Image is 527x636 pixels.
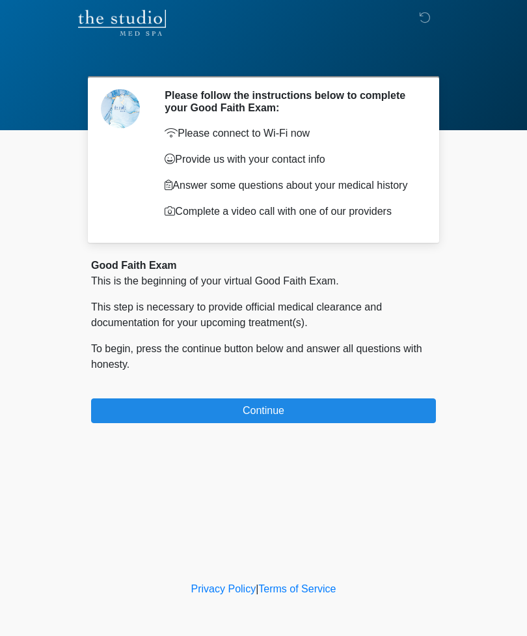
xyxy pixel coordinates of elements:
[256,583,258,594] a: |
[81,47,446,71] h1: ‎ ‎
[191,583,256,594] a: Privacy Policy
[101,89,140,128] img: Agent Avatar
[258,583,336,594] a: Terms of Service
[91,273,436,289] p: This is the beginning of your virtual Good Faith Exam.
[91,398,436,423] button: Continue
[165,126,416,141] p: Please connect to Wi-Fi now
[165,204,416,219] p: Complete a video call with one of our providers
[165,89,416,114] h2: Please follow the instructions below to complete your Good Faith Exam:
[91,258,436,273] div: Good Faith Exam
[91,299,436,331] p: This step is necessary to provide official medical clearance and documentation for your upcoming ...
[91,341,436,372] p: To begin, press the continue button below and answer all questions with honesty.
[165,152,416,167] p: Provide us with your contact info
[78,10,166,36] img: The Studio Med Spa Logo
[165,178,416,193] p: Answer some questions about your medical history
